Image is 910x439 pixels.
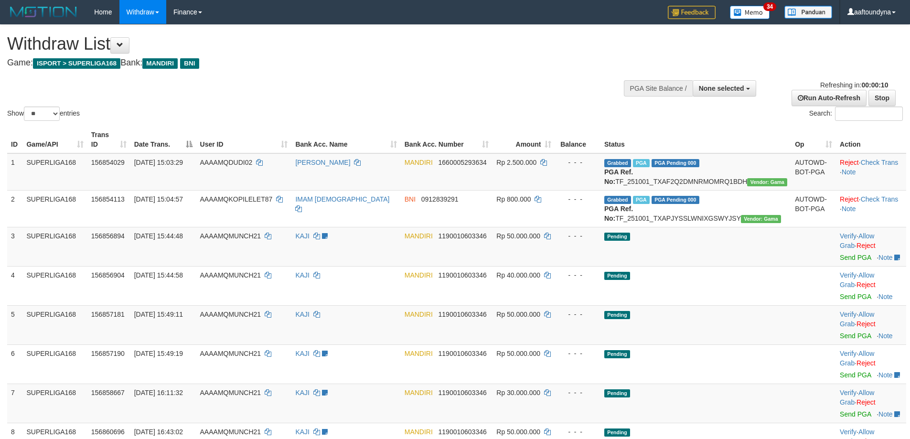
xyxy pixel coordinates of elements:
[7,344,22,384] td: 6
[840,371,871,379] a: Send PGA
[22,190,87,227] td: SUPERLIGA168
[7,227,22,266] td: 3
[295,159,350,166] a: [PERSON_NAME]
[747,178,787,186] span: Vendor URL: https://trx31.1velocity.biz
[200,195,273,203] span: AAAAMQKOPILELET87
[405,428,433,436] span: MANDIRI
[7,266,22,305] td: 4
[604,428,630,437] span: Pending
[840,195,859,203] a: Reject
[868,90,896,106] a: Stop
[200,350,261,357] span: AAAAMQMUNCH21
[496,350,540,357] span: Rp 50.000.000
[492,126,555,153] th: Amount: activate to sort column ascending
[878,332,893,340] a: Note
[840,232,874,249] span: ·
[600,190,791,227] td: TF_251001_TXAPJYSSLWNIXGSWYJSY
[840,350,856,357] a: Verify
[22,344,87,384] td: SUPERLIGA168
[405,232,433,240] span: MANDIRI
[836,344,906,384] td: · ·
[559,310,596,319] div: - - -
[496,428,540,436] span: Rp 50.000.000
[559,270,596,280] div: - - -
[405,389,433,396] span: MANDIRI
[401,126,493,153] th: Bank Acc. Number: activate to sort column ascending
[878,254,893,261] a: Note
[496,232,540,240] span: Rp 50.000.000
[7,384,22,423] td: 7
[856,398,876,406] a: Reject
[291,126,400,153] th: Bank Acc. Name: activate to sort column ascending
[840,232,856,240] a: Verify
[439,389,487,396] span: Copy 1190010603346 to clipboard
[604,168,633,185] b: PGA Ref. No:
[840,271,856,279] a: Verify
[559,427,596,437] div: - - -
[22,153,87,191] td: SUPERLIGA168
[652,159,699,167] span: PGA Pending
[91,232,125,240] span: 156856894
[295,195,389,203] a: IMAM [DEMOGRAPHIC_DATA]
[295,311,310,318] a: KAJI
[496,389,540,396] span: Rp 30.000.000
[836,126,906,153] th: Action
[840,332,871,340] a: Send PGA
[791,126,836,153] th: Op: activate to sort column ascending
[200,159,253,166] span: AAAAMQDUDI02
[134,389,183,396] span: [DATE] 16:11:32
[842,205,856,213] a: Note
[840,271,874,289] a: Allow Grab
[134,195,183,203] span: [DATE] 15:04:57
[7,190,22,227] td: 2
[836,266,906,305] td: · ·
[91,311,125,318] span: 156857181
[730,6,770,19] img: Button%20Memo.svg
[130,126,196,153] th: Date Trans.: activate to sort column descending
[439,232,487,240] span: Copy 1190010603346 to clipboard
[856,359,876,367] a: Reject
[405,350,433,357] span: MANDIRI
[22,126,87,153] th: Game/API: activate to sort column ascending
[784,6,832,19] img: panduan.png
[878,410,893,418] a: Note
[559,231,596,241] div: - - -
[840,271,874,289] span: ·
[91,271,125,279] span: 156856904
[24,107,60,121] select: Showentries
[7,34,597,54] h1: Withdraw List
[559,388,596,397] div: - - -
[792,90,867,106] a: Run Auto-Refresh
[22,305,87,344] td: SUPERLIGA168
[861,159,899,166] a: Check Trans
[22,266,87,305] td: SUPERLIGA168
[559,158,596,167] div: - - -
[861,81,888,89] strong: 00:00:10
[134,232,183,240] span: [DATE] 15:44:48
[559,349,596,358] div: - - -
[840,389,874,406] span: ·
[200,232,261,240] span: AAAAMQMUNCH21
[604,233,630,241] span: Pending
[22,227,87,266] td: SUPERLIGA168
[836,153,906,191] td: · ·
[134,428,183,436] span: [DATE] 16:43:02
[142,58,178,69] span: MANDIRI
[295,389,310,396] a: KAJI
[604,205,633,222] b: PGA Ref. No:
[820,81,888,89] span: Refreshing in:
[604,159,631,167] span: Grabbed
[196,126,292,153] th: User ID: activate to sort column ascending
[840,159,859,166] a: Reject
[295,428,310,436] a: KAJI
[856,320,876,328] a: Reject
[856,281,876,289] a: Reject
[22,384,87,423] td: SUPERLIGA168
[842,168,856,176] a: Note
[693,80,756,96] button: None selected
[134,311,183,318] span: [DATE] 15:49:11
[604,272,630,280] span: Pending
[624,80,693,96] div: PGA Site Balance /
[835,107,903,121] input: Search:
[878,371,893,379] a: Note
